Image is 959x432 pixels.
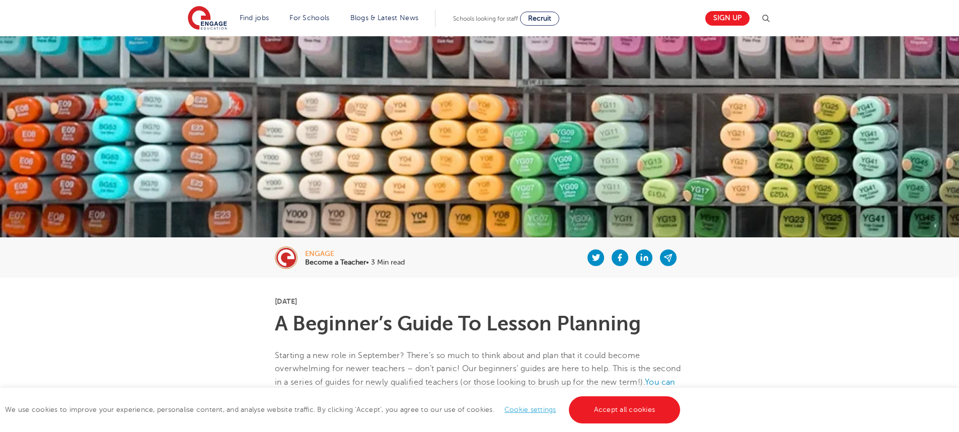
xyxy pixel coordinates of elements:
[275,351,681,400] span: Starting a new role in September? There’s so much to think about and plan that it could become ov...
[5,406,683,413] span: We use cookies to improve your experience, personalise content, and analyse website traffic. By c...
[504,406,556,413] a: Cookie settings
[528,15,551,22] span: Recruit
[289,14,329,22] a: For Schools
[240,14,269,22] a: Find jobs
[305,250,405,257] div: engage
[275,298,684,305] p: [DATE]
[275,314,684,334] h1: A Beginner’s Guide To Lesson Planning
[350,14,419,22] a: Blogs & Latest News
[305,258,366,266] b: Become a Teacher
[569,396,681,423] a: Accept all cookies
[305,259,405,266] p: • 3 Min read
[453,15,518,22] span: Schools looking for staff
[188,6,227,31] img: Engage Education
[520,12,559,26] a: Recruit
[705,11,750,26] a: Sign up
